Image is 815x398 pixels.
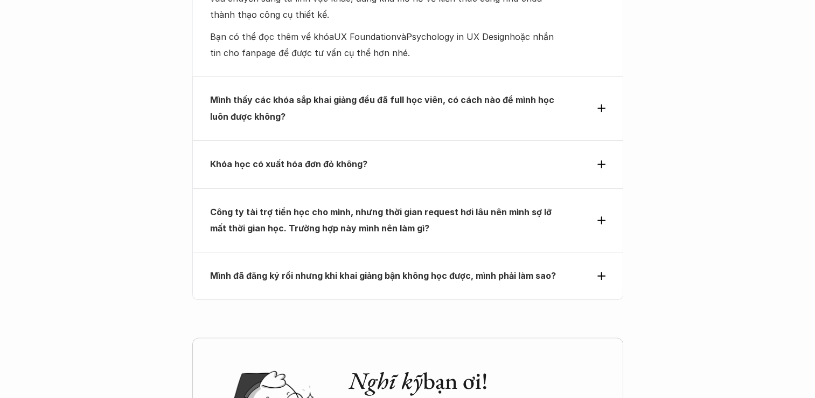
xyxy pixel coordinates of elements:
[210,270,556,281] strong: Mình đã đăng ký rồi nhưng khi khai giảng bận không học được, mình phải làm sao?
[334,31,396,42] a: UX Foundation
[210,29,566,61] p: Bạn có thể đọc thêm về khóa và hoặc nhắn tin cho fanpage để được tư vấn cụ thể hơn nhé.
[349,367,602,395] h2: bạn ơi!
[210,94,556,121] strong: Mình thấy các khóa sắp khai giảng đều đã full học viên, có cách nào để mình học luôn được không?
[349,365,423,396] em: Nghĩ kỹ
[210,207,554,234] strong: Công ty tài trợ tiền học cho mình, nhưng thời gian request hơi lâu nên mình sợ lỡ mất thời gian h...
[210,159,367,169] strong: Khóa học có xuất hóa đơn đỏ không?
[406,31,510,42] a: Psychology in UX Design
